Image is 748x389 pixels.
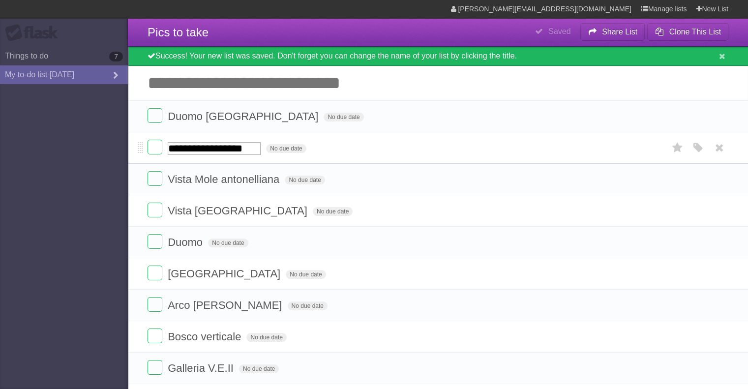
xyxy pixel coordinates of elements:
[128,47,748,66] div: Success! Your new list was saved. Don't forget you can change the name of your list by clicking t...
[286,270,326,279] span: No due date
[168,205,310,217] span: Vista [GEOGRAPHIC_DATA]
[148,171,162,186] label: Done
[548,27,570,35] b: Saved
[148,26,209,39] span: Pics to take
[324,113,363,121] span: No due date
[668,140,687,156] label: Star task
[148,108,162,123] label: Done
[246,333,286,342] span: No due date
[168,236,205,248] span: Duomo
[5,24,64,42] div: Flask
[168,173,282,185] span: Vista Mole antonelliana
[285,176,325,184] span: No due date
[580,23,645,41] button: Share List
[168,330,243,343] span: Bosco verticale
[148,234,162,249] label: Done
[602,28,637,36] b: Share List
[239,364,279,373] span: No due date
[266,144,306,153] span: No due date
[208,239,248,247] span: No due date
[168,268,283,280] span: [GEOGRAPHIC_DATA]
[669,28,721,36] b: Clone This List
[313,207,353,216] span: No due date
[148,203,162,217] label: Done
[148,360,162,375] label: Done
[647,23,728,41] button: Clone This List
[148,266,162,280] label: Done
[148,297,162,312] label: Done
[148,140,162,154] label: Done
[288,301,328,310] span: No due date
[109,52,123,61] b: 7
[168,362,236,374] span: Galleria V.E.II
[148,329,162,343] label: Done
[168,110,321,122] span: Duomo [GEOGRAPHIC_DATA]
[168,299,284,311] span: Arco [PERSON_NAME]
